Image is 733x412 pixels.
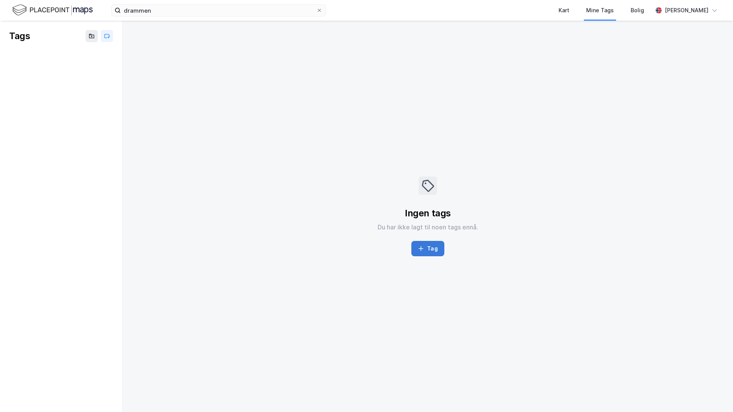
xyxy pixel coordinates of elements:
[559,6,569,15] div: Kart
[695,375,733,412] iframe: Chat Widget
[405,207,451,219] div: Ingen tags
[121,5,316,16] input: Søk på adresse, matrikkel, gårdeiere, leietakere eller personer
[631,6,644,15] div: Bolig
[665,6,708,15] div: [PERSON_NAME]
[9,30,30,42] div: Tags
[12,3,93,17] img: logo.f888ab2527a4732fd821a326f86c7f29.svg
[586,6,614,15] div: Mine Tags
[411,241,444,256] button: Tag
[378,222,478,232] div: Du har ikke lagt til noen tags ennå.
